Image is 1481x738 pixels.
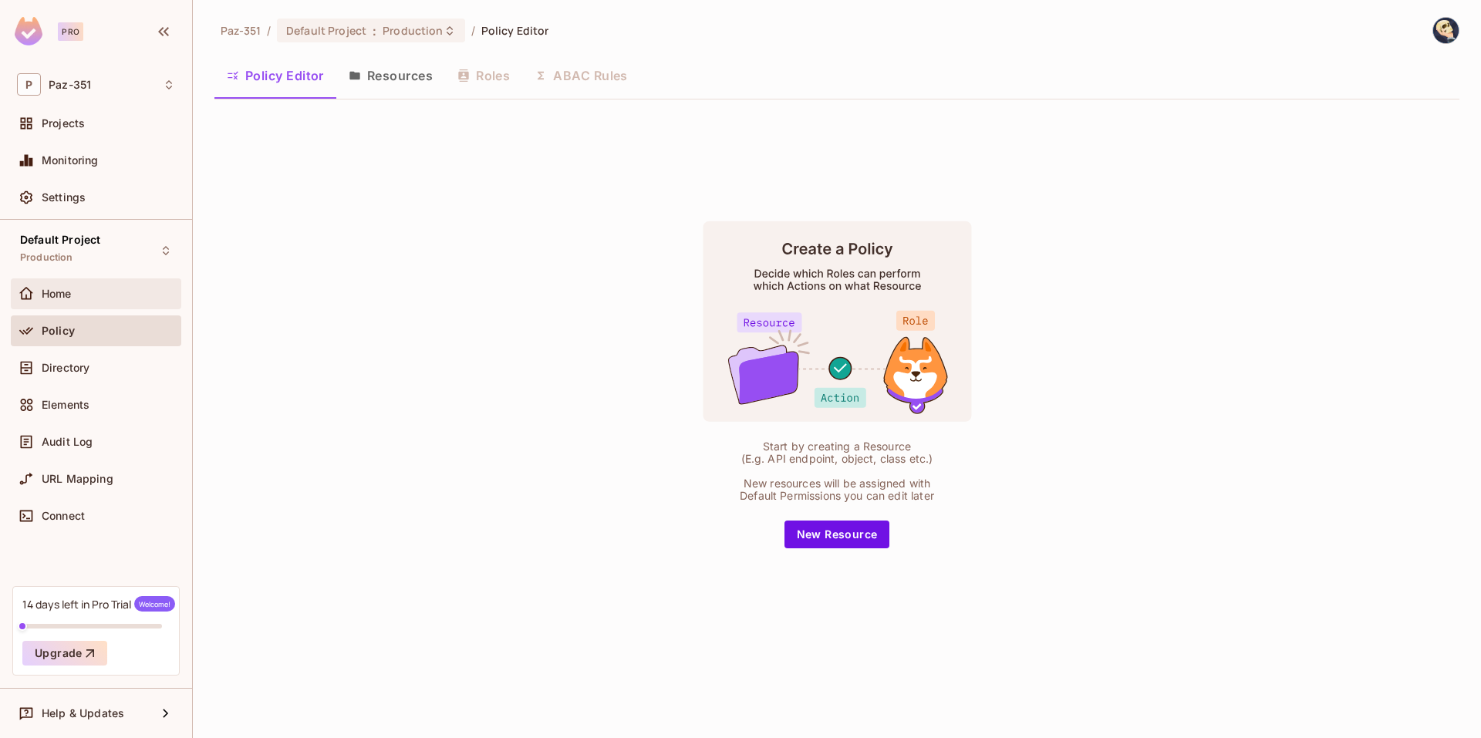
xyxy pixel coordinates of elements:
span: : [372,25,377,37]
span: Audit Log [42,436,93,448]
div: New resources will be assigned with Default Permissions you can edit later [733,477,941,502]
span: Help & Updates [42,707,124,719]
span: Policy Editor [481,23,549,38]
span: Production [20,251,73,264]
span: Policy [42,325,75,337]
button: New Resource [784,521,890,548]
div: Pro [58,22,83,41]
span: Connect [42,510,85,522]
div: 14 days left in Pro Trial [22,596,175,612]
span: P [17,73,41,96]
span: Default Project [20,234,100,246]
span: Directory [42,362,89,374]
div: Start by creating a Resource (E.g. API endpoint, object, class etc.) [733,440,941,465]
span: Settings [42,191,86,204]
img: Paz Sanchez Joshua Getzael [1433,18,1459,43]
span: the active workspace [221,23,261,38]
li: / [267,23,271,38]
span: Elements [42,399,89,411]
span: Home [42,288,72,300]
button: Resources [336,56,445,95]
span: Welcome! [134,596,175,612]
span: Monitoring [42,154,99,167]
li: / [471,23,475,38]
span: Projects [42,117,85,130]
span: Production [383,23,443,38]
img: SReyMgAAAABJRU5ErkJggg== [15,17,42,45]
button: Policy Editor [214,56,336,95]
span: URL Mapping [42,473,113,485]
span: Workspace: Paz-351 [49,79,91,91]
span: Default Project [286,23,366,38]
button: Upgrade [22,641,107,666]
